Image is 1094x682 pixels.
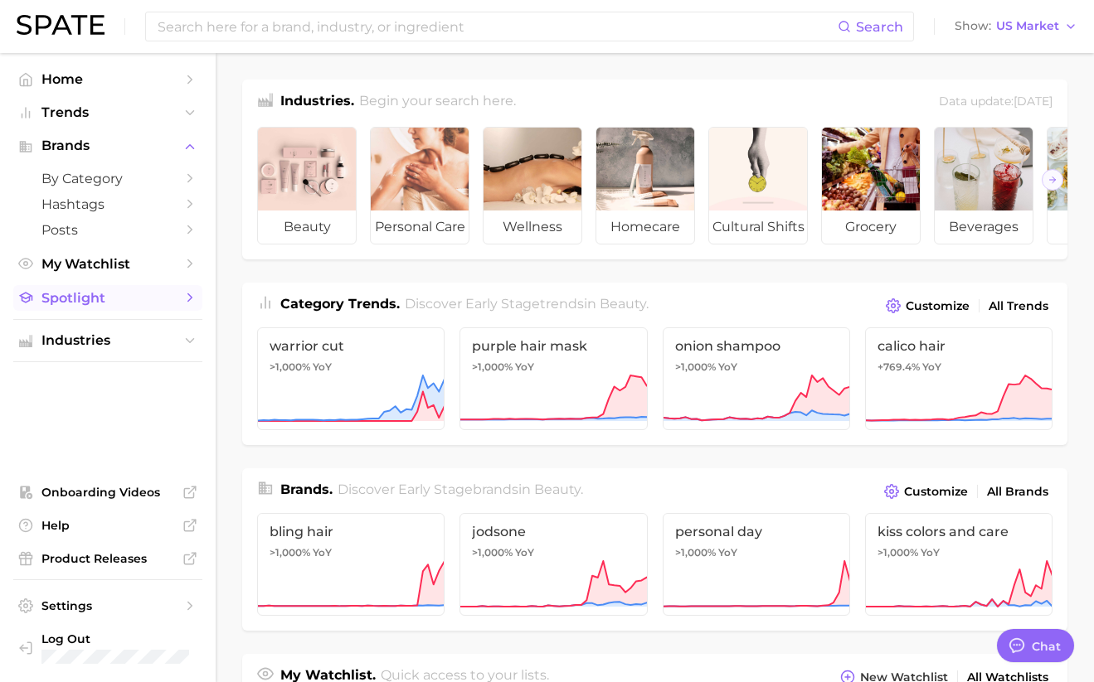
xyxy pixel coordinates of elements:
[675,524,838,539] span: personal day
[41,551,174,566] span: Product Releases
[934,127,1033,244] a: beverages
[985,295,1053,317] a: All Trends
[996,22,1059,31] span: US Market
[13,626,202,669] a: Log out. Currently logged in with e-mail meghnar@oddity.com.
[955,22,991,31] span: Show
[459,513,647,616] a: jodsone>1,000% YoY
[983,481,1053,503] a: All Brands
[878,546,918,559] span: >1,000%
[534,481,581,497] span: beauty
[13,513,202,538] a: Help
[13,285,202,311] a: Spotlight
[675,360,716,373] span: >1,000%
[675,338,838,354] span: onion shampoo
[675,546,716,559] span: >1,000%
[41,598,174,613] span: Settings
[270,360,310,373] span: >1,000%
[280,481,333,497] span: Brands .
[13,133,202,158] button: Brands
[313,360,332,374] span: YoY
[13,251,202,277] a: My Watchlist
[41,105,174,120] span: Trends
[515,546,534,559] span: YoY
[270,546,310,559] span: >1,000%
[483,127,582,244] a: wellness
[41,485,174,500] span: Onboarding Videos
[596,127,695,244] a: homecare
[41,256,174,272] span: My Watchlist
[41,138,174,153] span: Brands
[921,546,940,559] span: YoY
[935,210,1033,244] span: beverages
[663,327,850,430] a: onion shampoo>1,000% YoY
[13,593,202,618] a: Settings
[822,210,920,244] span: grocery
[41,290,174,306] span: Spotlight
[257,513,445,616] a: bling hair>1,000% YoY
[951,16,1082,37] button: ShowUS Market
[13,100,202,125] button: Trends
[41,222,174,238] span: Posts
[270,338,432,354] span: warrior cut
[906,299,970,313] span: Customize
[280,91,354,114] h1: Industries.
[270,524,432,539] span: bling hair
[865,327,1053,430] a: calico hair+769.4% YoY
[338,481,583,497] span: Discover Early Stage brands in .
[41,196,174,212] span: Hashtags
[718,360,737,374] span: YoY
[13,328,202,353] button: Industries
[41,171,174,186] span: by Category
[989,299,1048,313] span: All Trends
[257,327,445,430] a: warrior cut>1,000% YoY
[878,524,1040,539] span: kiss colors and care
[41,71,174,87] span: Home
[821,127,921,244] a: grocery
[280,296,400,312] span: Category Trends .
[17,15,105,35] img: SPATE
[878,338,1040,354] span: calico hair
[882,294,974,317] button: Customize
[472,546,513,559] span: >1,000%
[257,127,357,244] a: beauty
[13,66,202,92] a: Home
[708,127,808,244] a: cultural shifts
[258,210,356,244] span: beauty
[41,631,189,646] span: Log Out
[41,518,174,533] span: Help
[13,480,202,505] a: Onboarding Videos
[41,333,174,348] span: Industries
[359,91,516,114] h2: Begin your search here.
[865,513,1053,616] a: kiss colors and care>1,000% YoY
[405,296,649,312] span: Discover Early Stage trends in .
[472,338,635,354] span: purple hair mask
[922,360,941,374] span: YoY
[156,12,838,41] input: Search here for a brand, industry, or ingredient
[370,127,469,244] a: personal care
[600,296,646,312] span: beauty
[663,513,850,616] a: personal day>1,000% YoY
[459,327,647,430] a: purple hair mask>1,000% YoY
[1042,169,1063,191] button: Scroll Right
[878,360,920,373] span: +769.4%
[904,485,968,499] span: Customize
[709,210,807,244] span: cultural shifts
[313,546,332,559] span: YoY
[13,166,202,191] a: by Category
[515,360,534,374] span: YoY
[472,360,513,373] span: >1,000%
[718,546,737,559] span: YoY
[484,210,581,244] span: wellness
[472,524,635,539] span: jodsone
[987,485,1048,499] span: All Brands
[13,217,202,243] a: Posts
[13,191,202,217] a: Hashtags
[856,19,903,35] span: Search
[939,91,1053,114] div: Data update: [DATE]
[880,480,972,503] button: Customize
[13,546,202,571] a: Product Releases
[371,210,469,244] span: personal care
[596,210,694,244] span: homecare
